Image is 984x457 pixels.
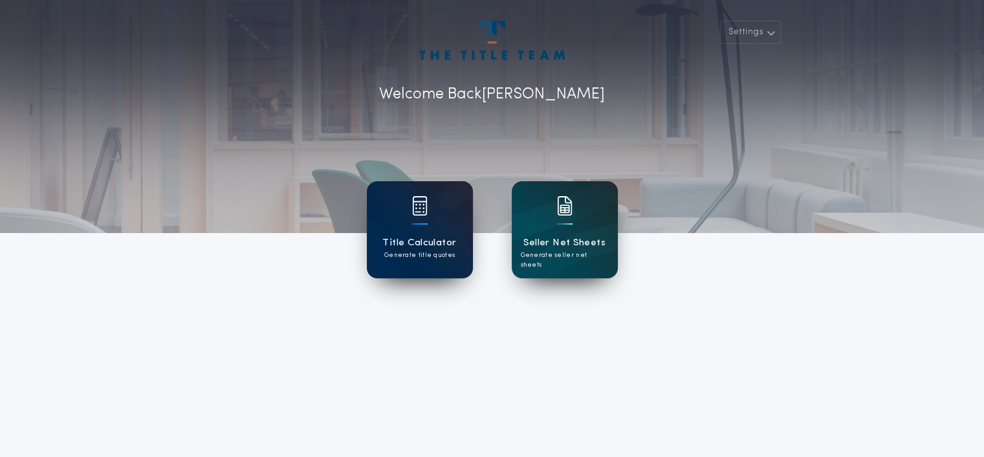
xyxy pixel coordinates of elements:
[382,236,456,251] h1: Title Calculator
[384,251,455,260] p: Generate title quotes
[523,236,606,251] h1: Seller Net Sheets
[557,196,573,216] img: card icon
[379,83,605,106] p: Welcome Back [PERSON_NAME]
[720,21,781,44] button: Settings
[412,196,428,216] img: card icon
[367,181,473,278] a: card iconTitle CalculatorGenerate title quotes
[521,251,609,270] p: Generate seller net sheets
[419,21,564,60] img: account-logo
[512,181,618,278] a: card iconSeller Net SheetsGenerate seller net sheets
